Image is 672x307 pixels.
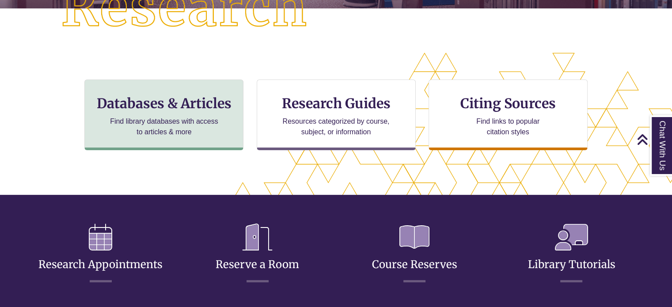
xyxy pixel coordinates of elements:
[278,116,394,137] p: Resources categorized by course, subject, or information
[454,95,562,112] h3: Citing Sources
[465,116,551,137] p: Find links to popular citation styles
[106,116,222,137] p: Find library databases with access to articles & more
[528,236,615,271] a: Library Tutorials
[372,236,457,271] a: Course Reserves
[637,133,670,145] a: Back to Top
[38,236,163,271] a: Research Appointments
[257,80,416,150] a: Research Guides Resources categorized by course, subject, or information
[92,95,236,112] h3: Databases & Articles
[429,80,588,150] a: Citing Sources Find links to popular citation styles
[84,80,243,150] a: Databases & Articles Find library databases with access to articles & more
[264,95,408,112] h3: Research Guides
[216,236,299,271] a: Reserve a Room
